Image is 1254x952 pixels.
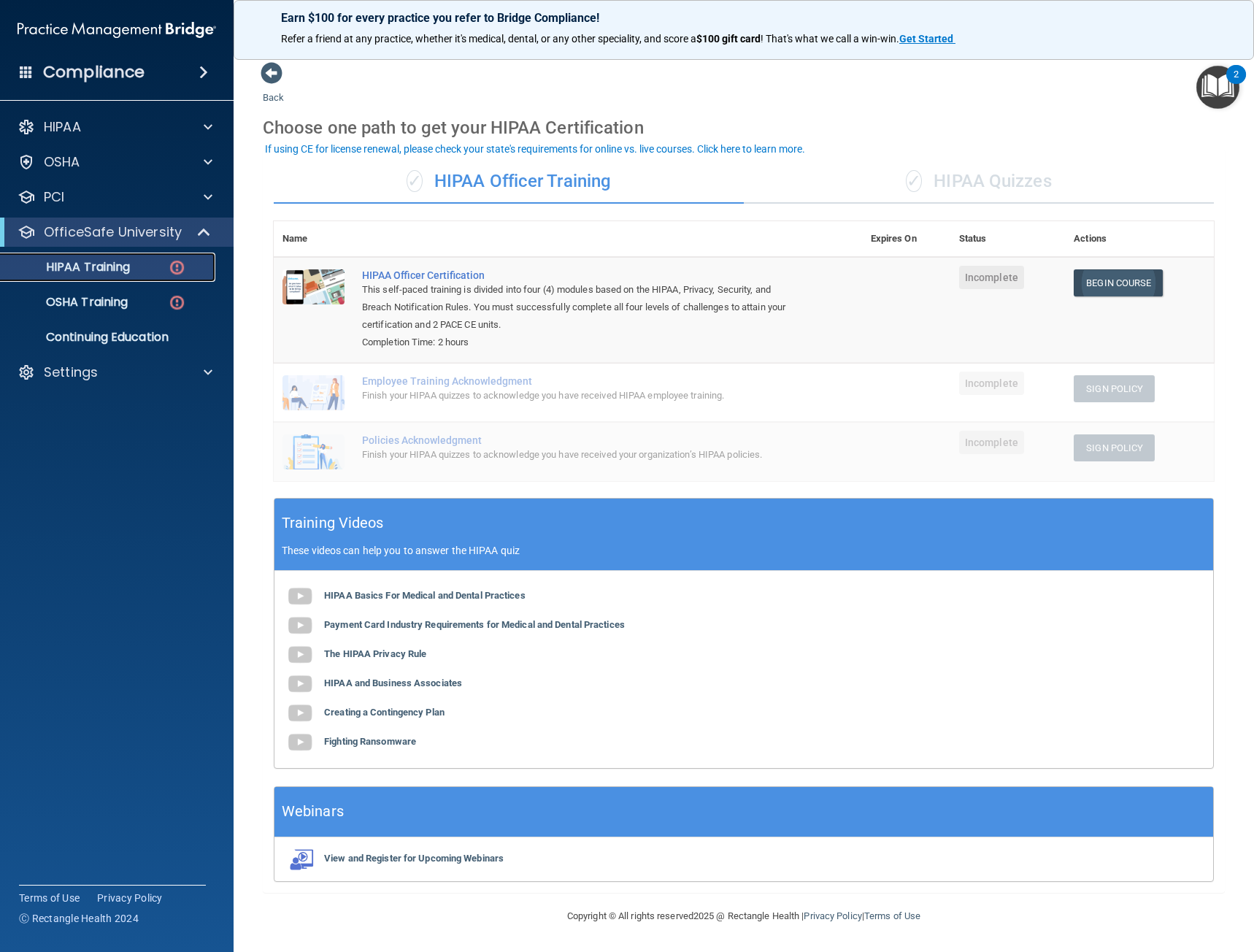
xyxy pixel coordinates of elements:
img: danger-circle.6113f641.png [168,258,186,277]
button: Sign Policy [1074,434,1155,461]
th: Name [274,221,353,257]
div: Finish your HIPAA quizzes to acknowledge you have received your organization’s HIPAA policies. [362,446,789,464]
p: Settings [44,364,98,381]
img: webinarIcon.c7ebbf15.png [285,848,315,870]
a: HIPAA [18,118,212,136]
img: gray_youtube_icon.38fcd6cc.png [285,582,315,611]
p: HIPAA Training [9,260,130,275]
p: These videos can help you to answer the HIPAA quiz [282,545,1206,556]
div: 2 [1234,74,1239,93]
a: OfficeSafe University [18,223,212,241]
button: Open Resource Center, 2 new notifications [1196,66,1239,109]
b: HIPAA Basics For Medical and Dental Practices [324,590,526,601]
div: Choose one path to get your HIPAA Certification [263,107,1225,149]
div: HIPAA Officer Training [274,160,744,204]
a: PCI [18,188,212,206]
a: Back [263,74,284,103]
img: gray_youtube_icon.38fcd6cc.png [285,640,315,669]
strong: Get Started [899,33,953,45]
p: Earn $100 for every practice you refer to Bridge Compliance! [281,11,1207,25]
div: Copyright © All rights reserved 2025 @ Rectangle Health | | [477,893,1010,940]
span: ! That's what we call a win-win. [761,33,899,45]
a: Terms of Use [19,891,80,905]
img: gray_youtube_icon.38fcd6cc.png [285,728,315,757]
span: Refer a friend at any practice, whether it's medical, dental, or any other speciality, and score a [281,33,696,45]
div: Policies Acknowledgment [362,434,789,446]
th: Expires On [862,221,950,257]
img: gray_youtube_icon.38fcd6cc.png [285,669,315,699]
h5: Webinars [282,799,344,824]
b: Fighting Ransomware [324,736,416,747]
div: Finish your HIPAA quizzes to acknowledge you have received HIPAA employee training. [362,387,789,404]
span: ✓ [407,170,423,192]
b: HIPAA and Business Associates [324,677,462,688]
a: Get Started [899,33,955,45]
h4: Compliance [43,62,145,82]
p: Continuing Education [9,330,209,345]
h5: Training Videos [282,510,384,536]
a: HIPAA Officer Certification [362,269,789,281]
span: Ⓒ Rectangle Health 2024 [19,911,139,926]
th: Status [950,221,1065,257]
img: gray_youtube_icon.38fcd6cc.png [285,699,315,728]
div: This self-paced training is divided into four (4) modules based on the HIPAA, Privacy, Security, ... [362,281,789,334]
img: danger-circle.6113f641.png [168,293,186,312]
span: ✓ [906,170,922,192]
b: View and Register for Upcoming Webinars [324,853,504,864]
a: Terms of Use [864,910,920,921]
p: PCI [44,188,64,206]
a: Privacy Policy [97,891,163,905]
img: gray_youtube_icon.38fcd6cc.png [285,611,315,640]
p: OSHA Training [9,295,128,310]
a: Settings [18,364,212,381]
span: Incomplete [959,266,1024,289]
a: Begin Course [1074,269,1163,296]
button: Sign Policy [1074,375,1155,402]
div: Employee Training Acknowledgment [362,375,789,387]
th: Actions [1065,221,1214,257]
p: HIPAA [44,118,81,136]
strong: $100 gift card [696,33,761,45]
span: Incomplete [959,372,1024,395]
span: Incomplete [959,431,1024,454]
p: OSHA [44,153,80,171]
img: PMB logo [18,15,216,45]
div: HIPAA Quizzes [744,160,1214,204]
button: If using CE for license renewal, please check your state's requirements for online vs. live cours... [263,142,807,156]
b: Creating a Contingency Plan [324,707,445,718]
p: OfficeSafe University [44,223,182,241]
div: If using CE for license renewal, please check your state's requirements for online vs. live cours... [265,144,805,154]
div: Completion Time: 2 hours [362,334,789,351]
a: Privacy Policy [804,910,861,921]
a: OSHA [18,153,212,171]
b: Payment Card Industry Requirements for Medical and Dental Practices [324,619,625,630]
b: The HIPAA Privacy Rule [324,648,426,659]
